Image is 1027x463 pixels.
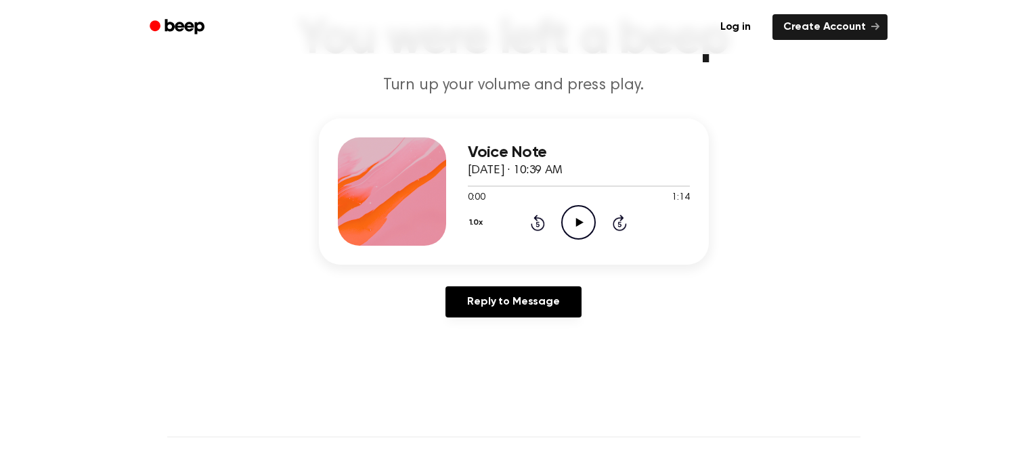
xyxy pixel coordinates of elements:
[468,144,690,162] h3: Voice Note
[140,14,217,41] a: Beep
[672,191,689,205] span: 1:14
[468,211,488,234] button: 1.0x
[445,286,581,317] a: Reply to Message
[468,191,485,205] span: 0:00
[254,74,774,97] p: Turn up your volume and press play.
[468,164,563,177] span: [DATE] · 10:39 AM
[707,12,764,43] a: Log in
[772,14,888,40] a: Create Account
